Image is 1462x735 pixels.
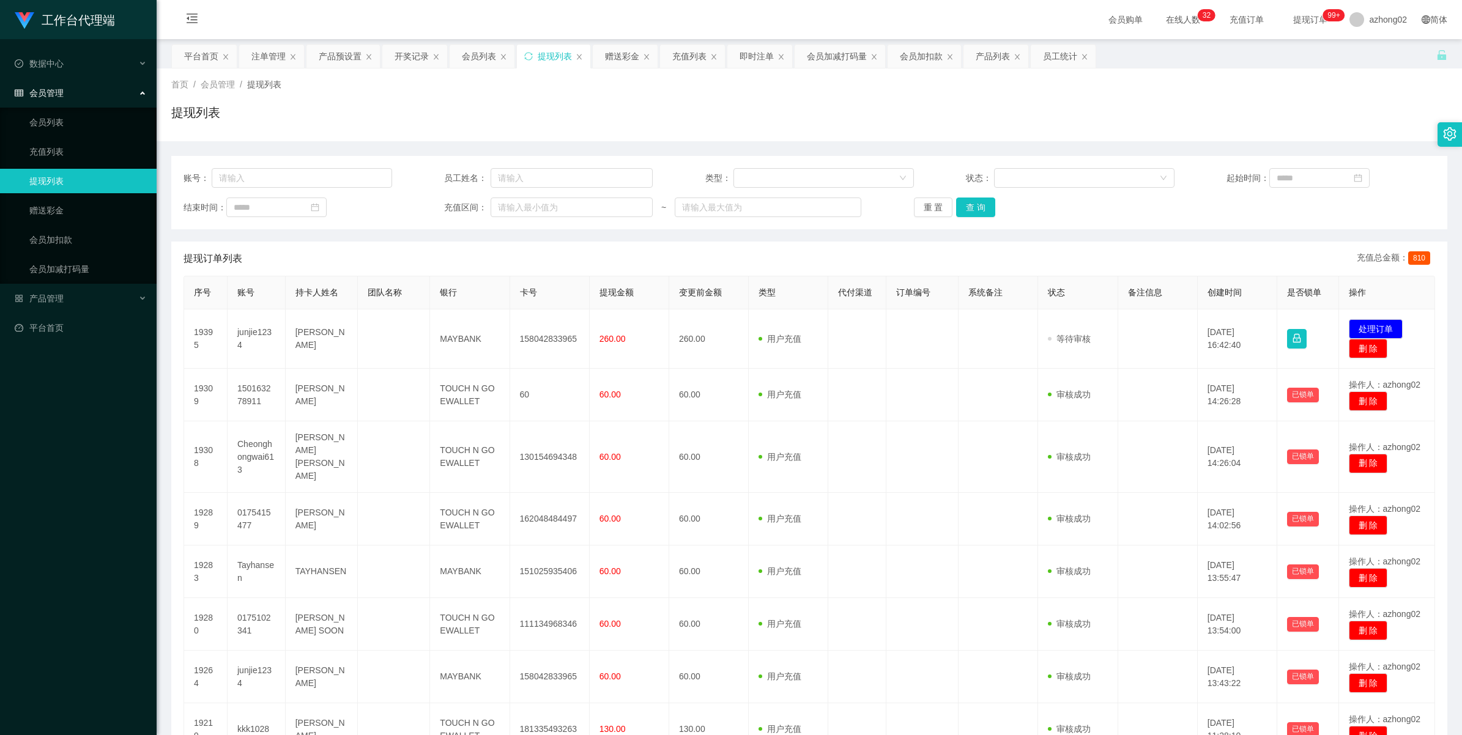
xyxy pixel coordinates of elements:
i: 图标: sync [524,52,533,61]
div: 充值列表 [672,45,707,68]
span: 在线人数 [1160,15,1206,24]
span: 提现金额 [599,287,634,297]
span: / [240,79,242,89]
span: 用户充值 [759,619,801,629]
button: 删 除 [1349,391,1388,411]
td: MAYBANK [430,309,510,369]
i: 图标: close [643,53,650,61]
div: 会员加扣款 [900,45,943,68]
span: 审核成功 [1048,566,1091,576]
span: 审核成功 [1048,514,1091,523]
div: 会员加减打码量 [807,45,867,68]
input: 请输入 [491,168,653,188]
td: [DATE] 13:54:00 [1198,598,1277,651]
td: [DATE] 14:26:28 [1198,369,1277,421]
td: 60.00 [669,651,749,703]
span: 用户充值 [759,724,801,734]
td: TOUCH N GO EWALLET [430,598,510,651]
p: 2 [1206,9,1211,21]
div: 产品预设置 [319,45,362,68]
div: 注单管理 [251,45,286,68]
div: 员工统计 [1043,45,1077,68]
span: 系统备注 [968,287,1003,297]
td: 111134968346 [510,598,590,651]
span: 审核成功 [1048,452,1091,462]
i: 图标: appstore-o [15,294,23,303]
button: 已锁单 [1287,617,1319,632]
span: 60.00 [599,452,621,462]
div: 提现列表 [538,45,572,68]
sup: 32 [1198,9,1215,21]
span: 会员管理 [201,79,235,89]
span: 用户充值 [759,390,801,399]
td: 19395 [184,309,228,369]
div: 开奖记录 [395,45,429,68]
button: 已锁单 [1287,512,1319,526]
span: 代付渠道 [838,287,872,297]
div: 赠送彩金 [605,45,639,68]
td: 19264 [184,651,228,703]
td: 60.00 [669,369,749,421]
i: 图标: calendar [311,203,319,212]
td: 19289 [184,493,228,545]
span: 账号： [184,172,212,185]
i: 图标: table [15,89,23,97]
span: 数据中心 [15,59,64,68]
button: 处理订单 [1349,319,1403,339]
span: ~ [653,201,675,214]
span: 130.00 [599,724,626,734]
input: 请输入 [212,168,392,188]
sup: 1038 [1323,9,1345,21]
td: [PERSON_NAME] [286,369,358,421]
i: 图标: close [1081,53,1088,61]
i: 图标: close [365,53,373,61]
span: 等待审核 [1048,334,1091,344]
span: 持卡人姓名 [295,287,338,297]
td: 0175415477 [228,493,286,545]
td: 60.00 [669,421,749,493]
button: 查 询 [956,198,995,217]
td: 162048484497 [510,493,590,545]
button: 已锁单 [1287,388,1319,402]
i: 图标: down [899,174,907,183]
div: 会员列表 [462,45,496,68]
td: 60.00 [669,598,749,651]
i: 图标: close [500,53,507,61]
td: junjie1234 [228,651,286,703]
i: 图标: close [777,53,785,61]
span: 充值订单 [1223,15,1270,24]
span: 变更前金额 [679,287,722,297]
td: 60.00 [669,493,749,545]
td: [PERSON_NAME] [PERSON_NAME] [286,421,358,493]
i: 图标: close [289,53,297,61]
div: 充值总金额： [1357,251,1435,266]
p: 3 [1203,9,1207,21]
a: 会员加扣款 [29,227,147,252]
td: TAYHANSEN [286,545,358,598]
td: 150163278911 [228,369,286,421]
i: 图标: close [870,53,878,61]
button: 已锁单 [1287,449,1319,464]
td: [DATE] 14:02:56 [1198,493,1277,545]
i: 图标: close [946,53,954,61]
button: 重 置 [914,198,953,217]
i: 图标: calendar [1354,174,1362,182]
td: [PERSON_NAME] [286,651,358,703]
span: 充值区间： [444,201,491,214]
i: 图标: menu-fold [171,1,213,40]
div: 平台首页 [184,45,218,68]
span: 是否锁单 [1287,287,1321,297]
span: 60.00 [599,619,621,629]
td: 260.00 [669,309,749,369]
i: 图标: close [222,53,229,61]
button: 已锁单 [1287,564,1319,579]
h1: 提现列表 [171,103,220,122]
td: [PERSON_NAME] [286,309,358,369]
span: 操作人：azhong02 [1349,504,1421,514]
span: 60.00 [599,671,621,681]
td: 19283 [184,545,228,598]
button: 删 除 [1349,568,1388,588]
td: [DATE] 14:26:04 [1198,421,1277,493]
span: 审核成功 [1048,724,1091,734]
td: 60 [510,369,590,421]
